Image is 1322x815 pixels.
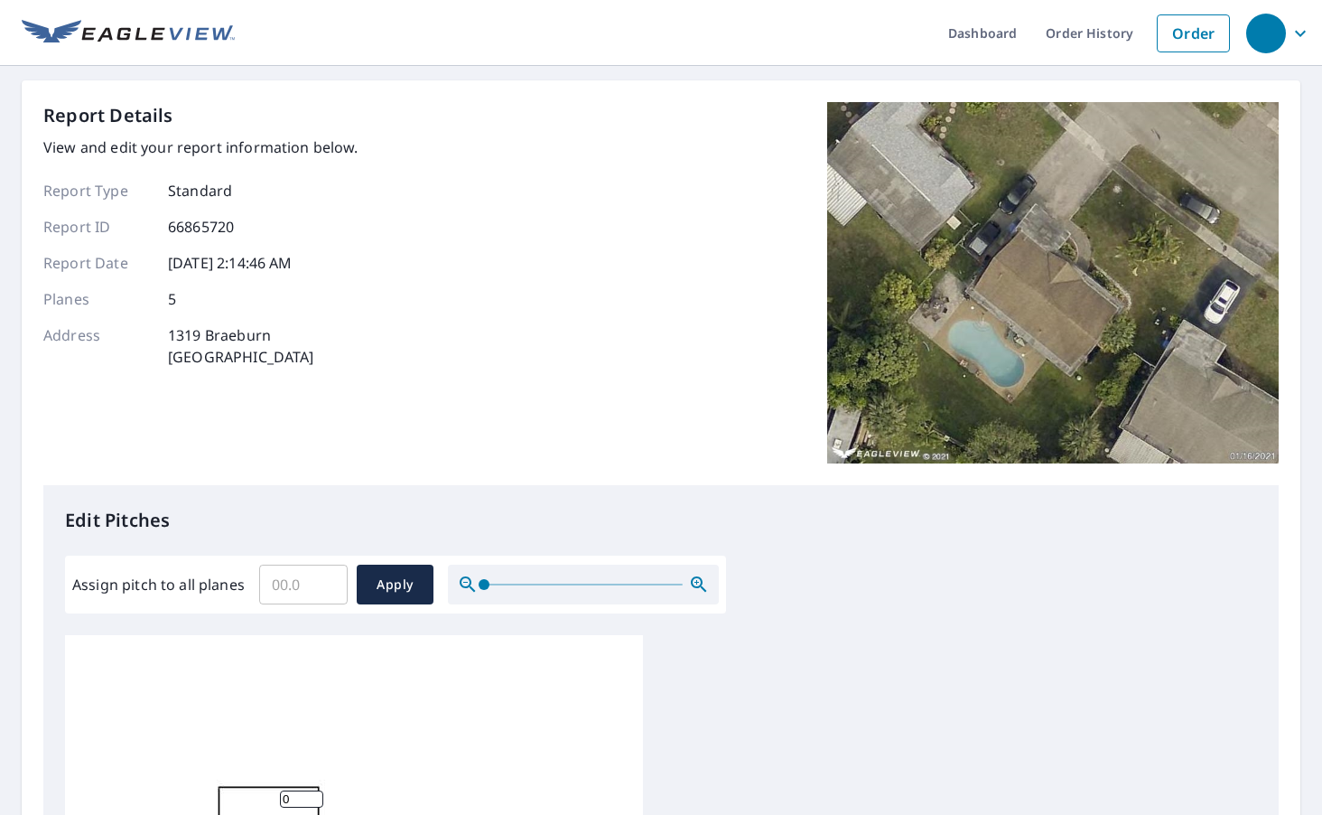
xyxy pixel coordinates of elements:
[827,102,1279,464] img: Top image
[65,507,1257,534] p: Edit Pitches
[168,288,176,310] p: 5
[168,216,234,238] p: 66865720
[72,574,245,595] label: Assign pitch to all planes
[43,324,152,368] p: Address
[168,180,232,201] p: Standard
[22,20,235,47] img: EV Logo
[43,136,358,158] p: View and edit your report information below.
[259,559,348,610] input: 00.0
[43,102,173,129] p: Report Details
[168,324,314,368] p: 1319 Braeburn [GEOGRAPHIC_DATA]
[357,565,433,604] button: Apply
[168,252,293,274] p: [DATE] 2:14:46 AM
[371,574,419,596] span: Apply
[43,288,152,310] p: Planes
[1157,14,1230,52] a: Order
[43,216,152,238] p: Report ID
[43,252,152,274] p: Report Date
[43,180,152,201] p: Report Type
